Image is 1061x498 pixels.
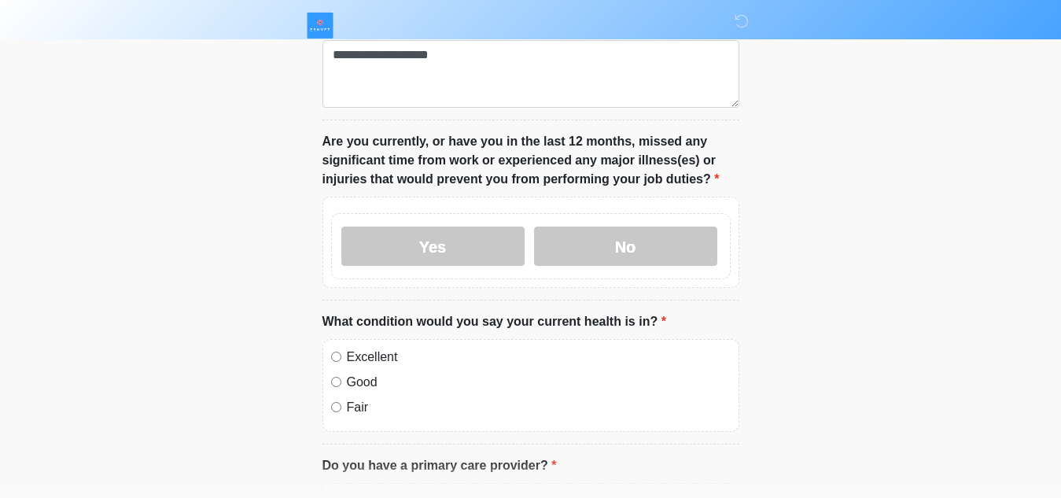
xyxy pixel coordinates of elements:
input: Good [331,377,341,387]
label: Good [347,373,731,392]
input: Excellent [331,352,341,362]
label: What condition would you say your current health is in? [322,312,666,331]
label: Excellent [347,348,731,367]
img: ESHYFT Logo [307,12,333,39]
label: Yes [341,227,525,266]
label: Do you have a primary care provider? [322,456,557,475]
label: Are you currently, or have you in the last 12 months, missed any significant time from work or ex... [322,132,739,189]
label: Fair [347,398,731,417]
label: No [534,227,717,266]
input: Fair [331,402,341,412]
